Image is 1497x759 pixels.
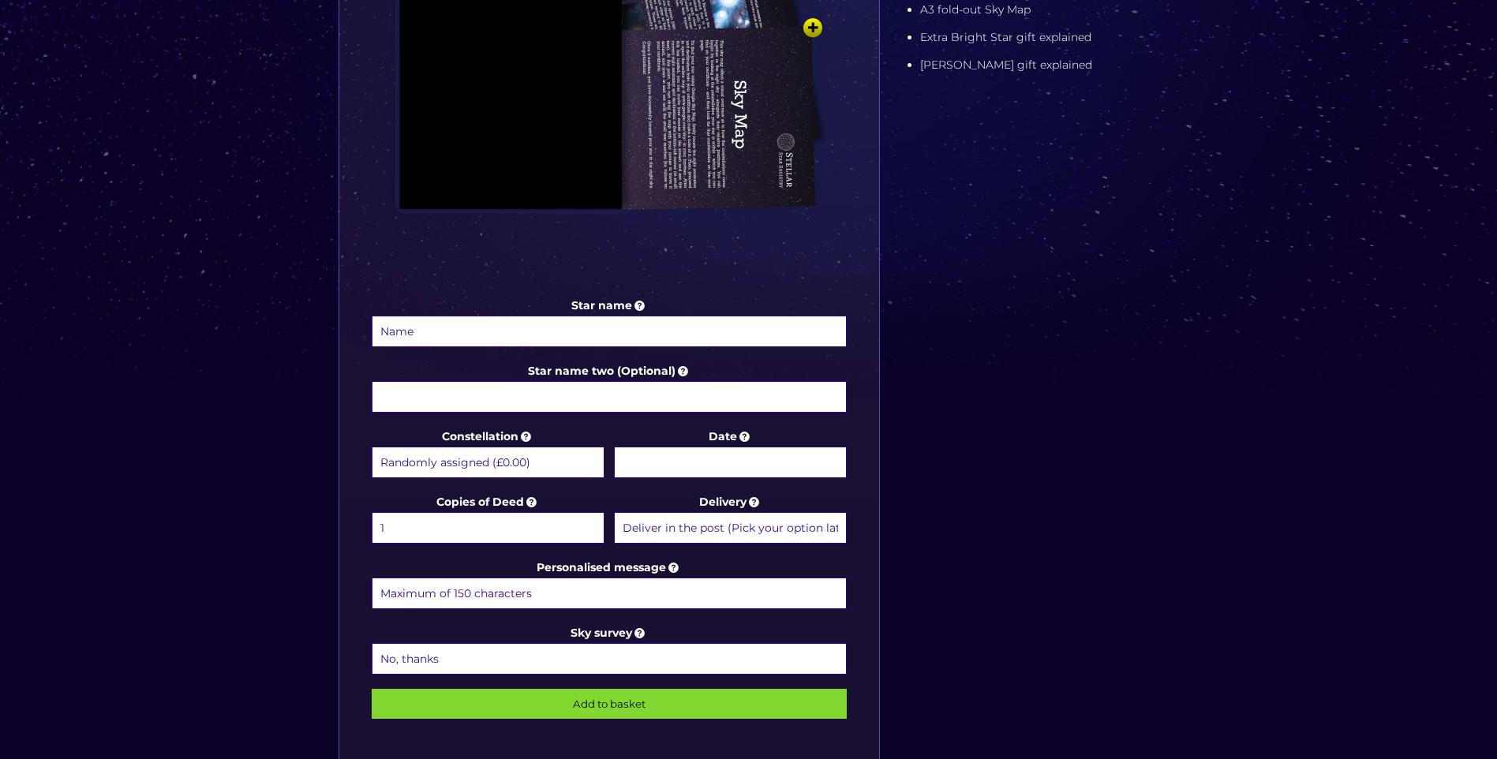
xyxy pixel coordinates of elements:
[372,381,848,413] input: Star name two (Optional)
[372,558,848,611] label: Personalised message
[571,626,648,640] a: Sky survey
[614,447,847,478] input: Date
[920,28,1158,47] li: Extra Bright Star gift explained
[372,689,848,719] input: Add to basket
[372,578,848,609] input: Personalised message
[614,492,847,546] label: Delivery
[372,447,604,478] select: Constellation
[372,316,848,347] input: Star name
[372,427,604,480] label: Constellation
[372,296,848,350] label: Star name
[614,512,847,544] select: Delivery
[372,643,848,675] select: Sky survey
[920,55,1158,75] li: [PERSON_NAME] gift explained
[372,492,604,546] label: Copies of Deed
[372,512,604,544] select: Copies of Deed
[614,427,847,480] label: Date
[372,361,848,415] label: Star name two (Optional)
